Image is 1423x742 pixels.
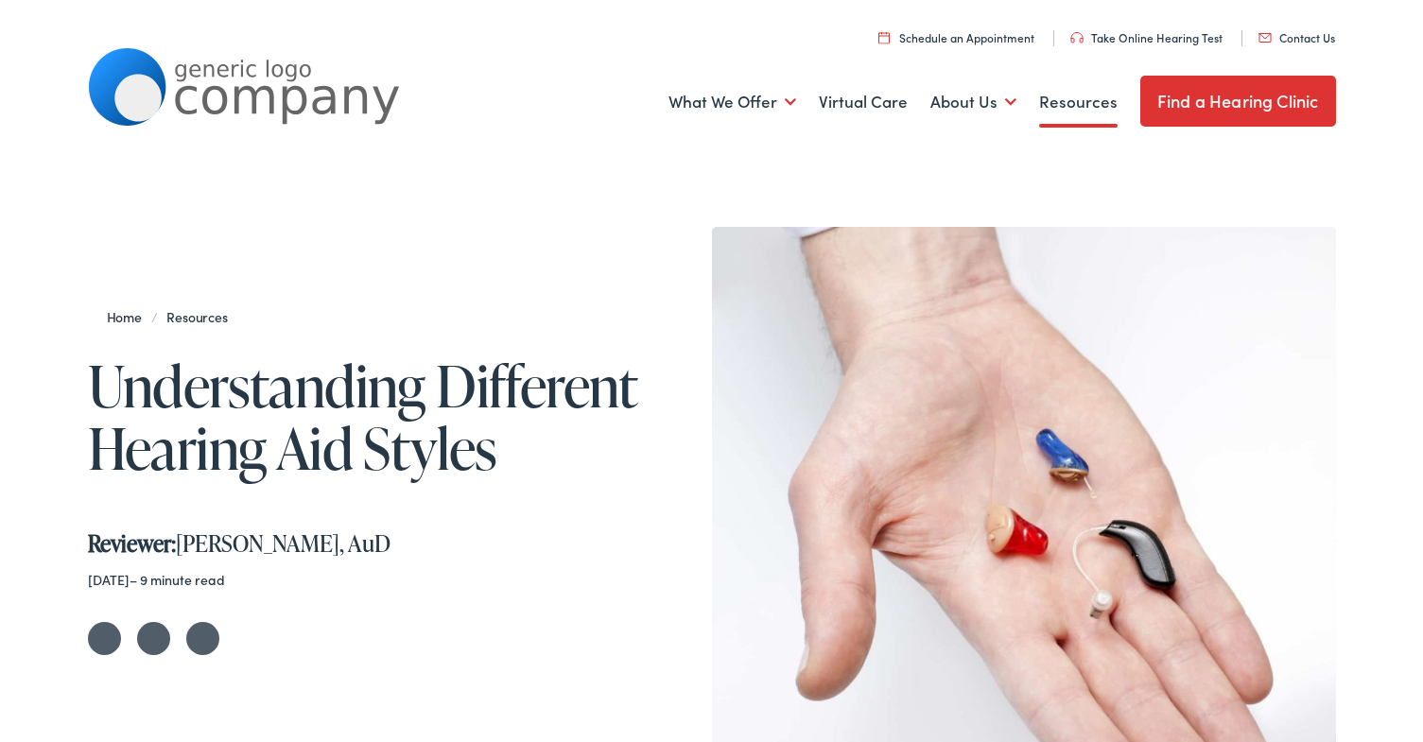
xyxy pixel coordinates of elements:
a: Virtual Care [819,67,908,137]
div: [PERSON_NAME], AuD [88,503,662,558]
a: Resources [157,307,236,326]
strong: Reviewer: [88,527,176,559]
a: Contact Us [1258,29,1335,45]
span: / [107,307,237,326]
a: Take Online Hearing Test [1070,29,1223,45]
a: Find a Hearing Clinic [1140,76,1336,127]
img: utility icon [1070,32,1084,43]
img: utility icon [878,31,890,43]
img: utility icon [1258,33,1272,43]
div: – 9 minute read [88,572,662,588]
a: Share on Twitter [88,622,121,655]
a: Schedule an Appointment [878,29,1034,45]
a: Share on Facebook [137,622,170,655]
a: About Us [930,67,1016,137]
time: [DATE] [88,570,130,589]
a: What We Offer [668,67,796,137]
h1: Understanding Different Hearing Aid Styles [88,354,662,479]
a: Resources [1039,67,1118,137]
a: Home [107,307,151,326]
a: Share on LinkedIn [186,622,219,655]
